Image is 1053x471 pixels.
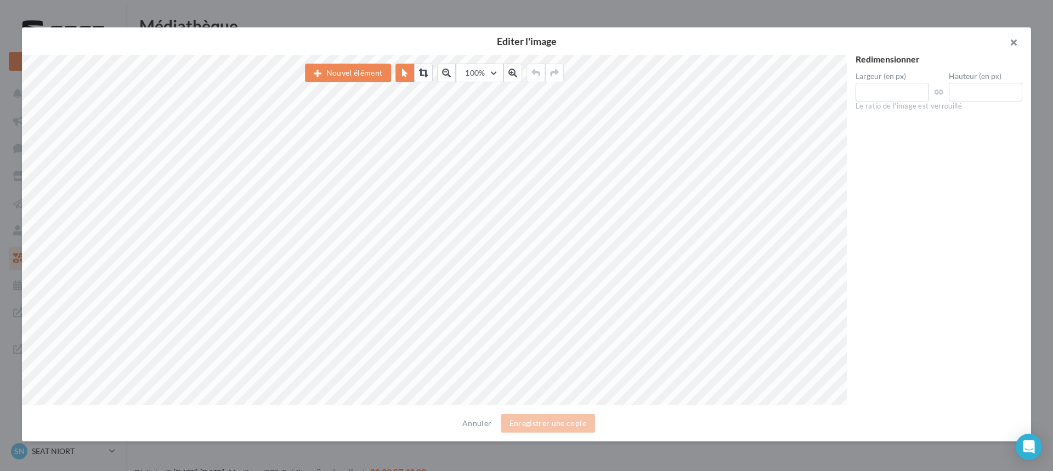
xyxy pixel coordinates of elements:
label: Largeur (en px) [856,72,929,80]
label: Hauteur (en px) [949,72,1022,80]
div: Redimensionner [856,55,1022,64]
h2: Editer l'image [39,36,1014,46]
div: Le ratio de l'image est verrouillé [856,101,1022,111]
button: 100% [456,64,503,82]
div: Open Intercom Messenger [1016,434,1042,460]
button: Annuler [458,417,496,430]
button: Enregistrer une copie [501,414,595,433]
button: Nouvel élément [305,64,391,82]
